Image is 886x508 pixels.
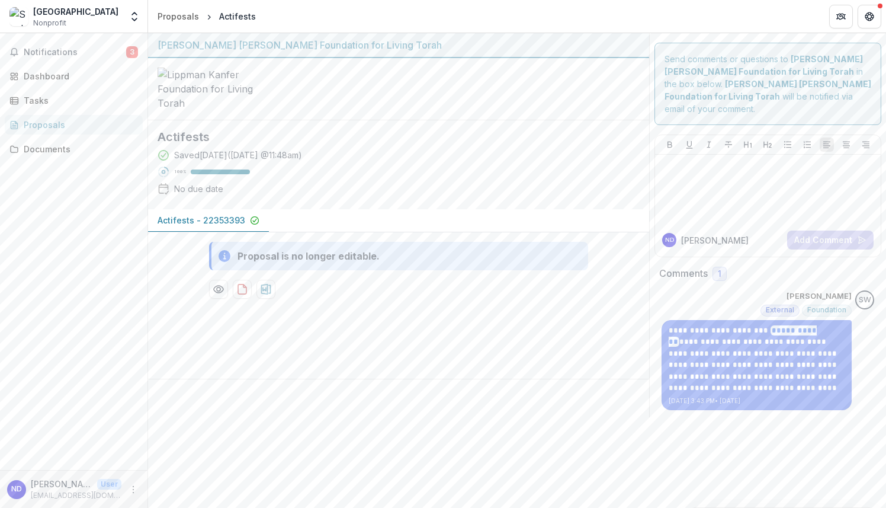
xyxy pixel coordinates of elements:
div: Proposals [158,10,199,23]
span: 1 [718,269,721,279]
p: [PERSON_NAME] [787,290,852,302]
div: Dashboard [24,70,133,82]
strong: [PERSON_NAME] [PERSON_NAME] Foundation for Living Torah [664,79,871,101]
div: Nate DeGroot [665,237,674,243]
div: Proposal is no longer editable. [237,249,380,263]
button: Get Help [858,5,881,28]
span: Notifications [24,47,126,57]
div: Documents [24,143,133,155]
button: Heading 1 [741,138,755,152]
button: Add Comment [787,231,874,250]
div: Send comments or questions to in the box below. will be notified via email of your comment. [654,43,881,125]
p: [PERSON_NAME] [31,478,92,490]
button: download-proposal [233,280,252,299]
span: Nonprofit [33,18,66,28]
div: Saved [DATE] ( [DATE] @ 11:48am ) [174,149,302,161]
a: Tasks [5,91,143,110]
button: Ordered List [800,138,814,152]
img: Shalom Center [9,7,28,26]
button: Bullet List [781,138,795,152]
div: Samantha Carlin Willis [859,296,871,304]
h2: Comments [659,268,708,279]
div: No due date [174,183,223,195]
p: [DATE] 3:43 PM • [DATE] [669,397,845,405]
p: User [97,479,121,490]
nav: breadcrumb [153,8,261,25]
button: Partners [829,5,853,28]
p: Actifests - 22353393 [158,214,245,226]
img: Lippman Kanfer Foundation for Living Torah [158,68,276,110]
button: Italicize [702,138,716,152]
button: Bold [663,138,677,152]
a: Dashboard [5,66,143,86]
p: [PERSON_NAME] [681,234,749,247]
span: Foundation [807,306,846,314]
a: Proposals [153,8,204,25]
button: Notifications3 [5,43,143,62]
div: Tasks [24,94,133,107]
button: Underline [682,138,696,152]
a: Proposals [5,115,143,135]
div: [PERSON_NAME] [PERSON_NAME] Foundation for Living Torah [158,38,640,52]
button: Strike [721,138,736,152]
div: Nate DeGroot [11,485,22,493]
button: Align Left [820,138,834,152]
h2: Actifests [158,130,621,144]
span: 3 [126,46,138,58]
a: Documents [5,139,143,159]
button: download-proposal [256,280,275,299]
p: 100 % [174,168,186,176]
button: Open entity switcher [126,5,143,28]
button: Heading 2 [760,138,775,152]
div: [GEOGRAPHIC_DATA] [33,5,118,18]
div: Proposals [24,119,133,131]
p: [EMAIL_ADDRESS][DOMAIN_NAME] [31,490,121,501]
button: Align Center [839,138,853,152]
div: Actifests [219,10,256,23]
button: Preview 9304240b-62ef-449a-9469-9915a20921ef-0.pdf [209,280,228,299]
button: More [126,483,140,497]
button: Align Right [859,138,873,152]
span: External [766,306,794,314]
